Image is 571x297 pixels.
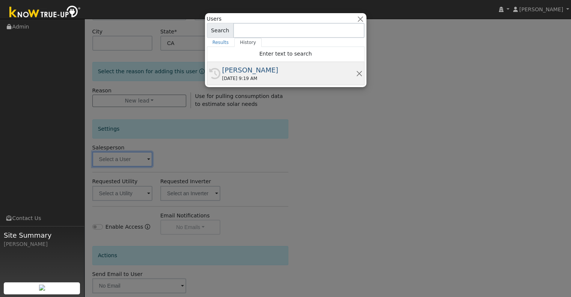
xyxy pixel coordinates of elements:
[222,65,356,75] div: [PERSON_NAME]
[519,6,563,12] span: [PERSON_NAME]
[4,240,80,248] div: [PERSON_NAME]
[4,230,80,240] span: Site Summary
[259,51,312,57] span: Enter text to search
[6,4,84,21] img: Know True-Up
[356,69,363,77] button: Remove this history
[39,285,45,291] img: retrieve
[209,68,220,79] i: History
[222,75,356,82] div: [DATE] 9:19 AM
[207,15,221,23] span: Users
[207,23,234,38] span: Search
[234,38,262,47] a: History
[207,38,235,47] a: Results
